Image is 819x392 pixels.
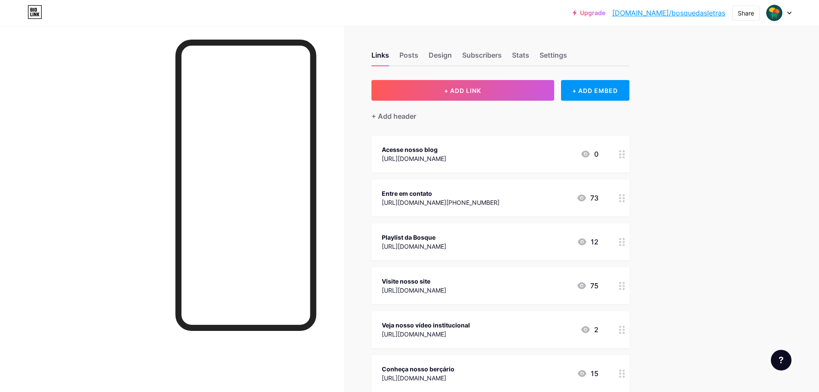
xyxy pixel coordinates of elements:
div: + ADD EMBED [561,80,629,101]
div: 12 [577,237,598,247]
div: Acesse nosso blog [382,145,446,154]
div: Conheça nosso berçário [382,364,454,373]
div: Veja nosso vídeo institucional [382,321,470,330]
div: Entre em contato [382,189,500,198]
div: [URL][DOMAIN_NAME] [382,286,446,295]
div: Stats [512,50,529,65]
div: Settings [540,50,567,65]
div: Subscribers [462,50,502,65]
div: [URL][DOMAIN_NAME] [382,154,446,163]
span: + ADD LINK [444,87,481,94]
div: 15 [577,368,598,379]
button: + ADD LINK [371,80,554,101]
a: Upgrade [573,9,605,16]
div: + Add header [371,111,416,121]
div: [URL][DOMAIN_NAME] [382,242,446,251]
div: Visite nosso site [382,277,446,286]
div: Design [429,50,452,65]
div: 73 [577,193,598,203]
a: [DOMAIN_NAME]/bosquedasletras [612,8,725,18]
div: Share [738,9,754,18]
div: Playlist da Bosque [382,233,446,242]
div: Posts [399,50,418,65]
div: [URL][DOMAIN_NAME] [382,373,454,383]
div: [URL][DOMAIN_NAME] [382,330,470,339]
div: 0 [580,149,598,159]
div: [URL][DOMAIN_NAME][PHONE_NUMBER] [382,198,500,207]
div: Links [371,50,389,65]
div: 75 [577,281,598,291]
div: 2 [580,324,598,335]
img: bosquedasletras [766,5,782,21]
